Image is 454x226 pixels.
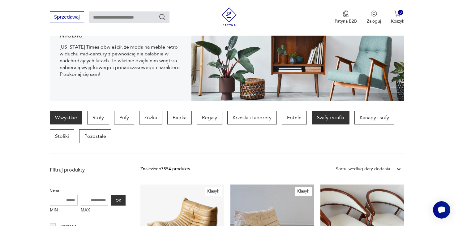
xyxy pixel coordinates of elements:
a: Krzesła i taborety [227,111,277,124]
div: Sortuj według daty dodania [336,166,390,172]
button: Zaloguj [367,11,381,24]
img: Ikona medalu [343,11,349,17]
p: [US_STATE] Times obwieścił, że moda na meble retro w duchu mid-century z pewnością nie osłabnie w... [60,44,182,78]
a: Stoły [87,111,109,124]
a: Fotele [282,111,307,124]
a: Stoliki [50,129,74,143]
label: MAX [81,206,109,215]
iframe: Smartsupp widget button [433,201,450,219]
img: Ikonka użytkownika [371,11,377,17]
a: Pufy [114,111,134,124]
a: Regały [197,111,222,124]
a: Kanapy i sofy [354,111,394,124]
p: Filtruj produkty [50,167,126,173]
h1: Meble [60,31,182,39]
button: 0Koszyk [391,11,404,24]
img: Patyna - sklep z meblami i dekoracjami vintage [220,7,238,26]
a: Wszystkie [50,111,82,124]
a: Ikona medaluPatyna B2B [335,11,357,24]
a: Szafy i szafki [312,111,349,124]
div: Znaleziono 7554 produkty [140,166,190,172]
p: Zaloguj [367,18,381,24]
label: MIN [50,206,78,215]
button: Patyna B2B [335,11,357,24]
button: Szukaj [159,13,166,21]
a: Sprzedawaj [50,15,84,20]
a: Biurka [167,111,192,124]
img: Meble [191,8,404,101]
a: Łóżka [139,111,162,124]
p: Koszyk [391,18,404,24]
button: OK [111,195,126,206]
a: Pozostałe [79,129,111,143]
img: Ikona koszyka [394,11,400,17]
p: Cena [50,187,126,194]
p: Patyna B2B [335,18,357,24]
div: 0 [398,10,403,15]
button: Sprzedawaj [50,11,84,23]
